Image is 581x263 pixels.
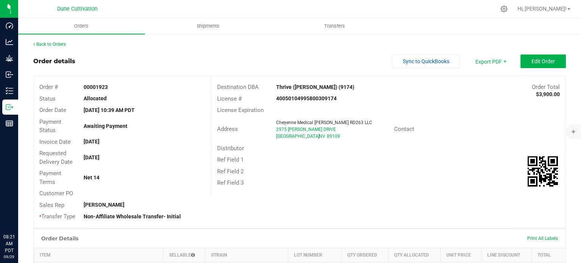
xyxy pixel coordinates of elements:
strong: [DATE] 10:39 AM PDT [84,107,135,113]
span: Sales Rep [39,202,64,209]
img: Scan me! [528,156,558,187]
inline-svg: Inbound [6,71,13,78]
strong: Non-Affiliate Wholesale Transfer- Initial [84,213,181,219]
span: Payment Terms [39,170,61,185]
span: Invoice Date [39,139,71,145]
th: Line Discount [482,248,532,262]
span: Sync to QuickBooks [403,58,449,64]
th: Unit Price [441,248,482,262]
span: Order # [39,84,58,90]
strong: $3,900.00 [536,91,560,97]
span: 2975 [PERSON_NAME] DRIVE [276,127,336,132]
span: Print All Labels [527,236,558,241]
p: 08:21 AM PDT [3,233,15,254]
strong: Thrive ([PERSON_NAME]) (9174) [276,84,354,90]
a: Shipments [145,18,272,34]
span: Status [39,95,56,102]
span: License # [217,95,242,102]
span: Address [217,126,238,132]
strong: 40050104995800309174 [276,95,337,101]
th: Qty Allocated [388,248,441,262]
h1: Order Details [41,235,78,241]
span: Order Total [532,84,560,90]
span: Destination DBA [217,84,259,90]
qrcode: 00001923 [528,156,558,187]
span: Dune Cultivation [57,6,98,12]
span: Ref Field 1 [217,156,244,163]
span: Hi, [PERSON_NAME]! [517,6,567,12]
strong: Allocated [84,95,107,101]
inline-svg: Outbound [6,103,13,111]
span: Contact [394,126,414,132]
th: Total [532,248,565,262]
inline-svg: Reports [6,120,13,127]
th: Sellable [163,248,205,262]
span: Transfers [314,23,355,30]
span: License Expiration [217,107,264,114]
span: Orders [64,23,99,30]
strong: Awaiting Payment [84,123,127,129]
span: Shipments [186,23,230,30]
button: Sync to QuickBooks [392,54,460,68]
span: Distributor [217,145,244,152]
div: Order details [33,57,75,66]
strong: [DATE] [84,139,99,145]
span: NV [319,134,325,139]
span: Payment Status [39,118,61,134]
strong: [DATE] [84,154,99,160]
span: 89109 [327,134,340,139]
th: Strain [205,248,288,262]
inline-svg: Inventory [6,87,13,95]
span: [GEOGRAPHIC_DATA] [276,134,320,139]
inline-svg: Grow [6,54,13,62]
strong: [PERSON_NAME] [84,202,124,208]
div: Manage settings [499,5,509,12]
li: Export PDF [468,54,513,68]
span: Ref Field 2 [217,168,244,175]
span: Cheyenne Medical [PERSON_NAME] RD263 LLC [276,120,372,125]
strong: Net 14 [84,174,99,181]
p: 09/29 [3,254,15,260]
iframe: Resource center [8,202,30,225]
inline-svg: Dashboard [6,22,13,30]
span: Requested Delivery Date [39,150,73,165]
a: Orders [18,18,145,34]
button: Edit Order [520,54,566,68]
inline-svg: Analytics [6,38,13,46]
span: , [318,134,319,139]
span: Ref Field 3 [217,179,244,186]
span: Transfer Type [39,213,75,220]
a: Transfers [272,18,398,34]
th: Lot Number [288,248,341,262]
a: Back to Orders [33,42,66,47]
span: Order Date [39,107,66,114]
strong: 00001923 [84,84,108,90]
span: Customer PO [39,190,73,197]
th: Qty Ordered [341,248,388,262]
iframe: Resource center unread badge [22,201,31,210]
span: Edit Order [531,58,555,64]
th: Item [34,248,163,262]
